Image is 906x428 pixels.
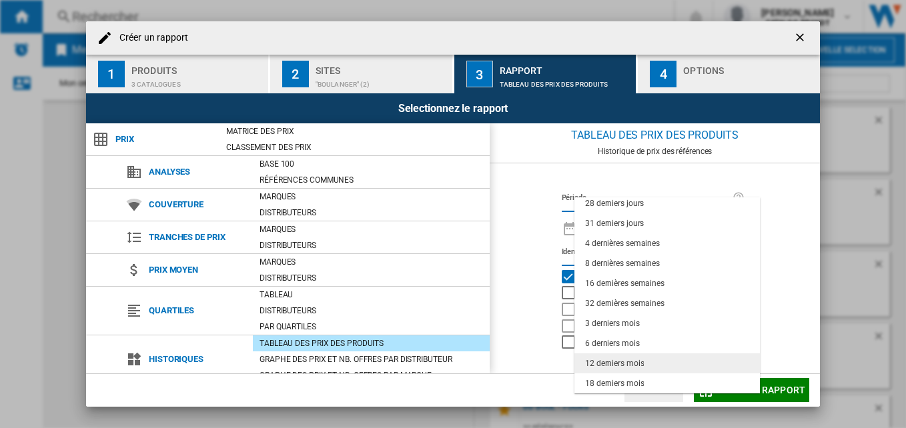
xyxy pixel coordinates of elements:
[585,358,644,369] div: 12 derniers mois
[585,238,660,249] div: 4 dernières semaines
[585,378,644,389] div: 18 derniers mois
[585,298,664,309] div: 32 dernières semaines
[585,318,640,329] div: 3 derniers mois
[585,198,644,209] div: 28 derniers jours
[585,218,644,229] div: 31 derniers jours
[585,278,664,289] div: 16 dernières semaines
[585,258,660,269] div: 8 dernières semaines
[585,338,640,349] div: 6 derniers mois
